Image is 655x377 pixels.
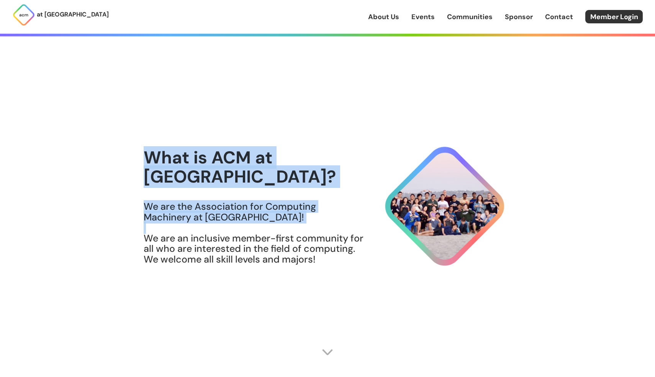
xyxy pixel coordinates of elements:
a: at [GEOGRAPHIC_DATA] [12,3,109,26]
p: at [GEOGRAPHIC_DATA] [37,10,109,20]
img: ACM Logo [12,3,35,26]
a: Contact [545,12,573,22]
a: Sponsor [505,12,533,22]
h3: We are the Association for Computing Machinery at [GEOGRAPHIC_DATA]! We are an inclusive member-f... [144,201,364,264]
img: About Hero Image [364,140,511,273]
a: About Us [368,12,399,22]
a: Communities [447,12,493,22]
a: Events [411,12,435,22]
h1: What is ACM at [GEOGRAPHIC_DATA]? [144,148,364,186]
img: Scroll Arrow [322,346,333,358]
a: Member Login [585,10,643,23]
